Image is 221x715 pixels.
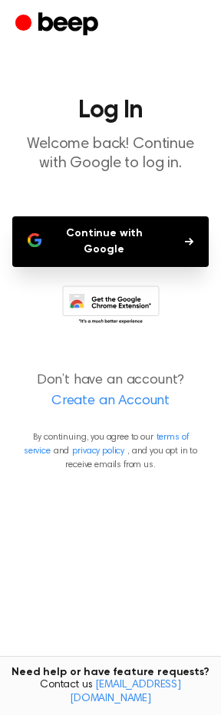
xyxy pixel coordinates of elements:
h1: Log In [12,98,209,123]
a: [EMAIL_ADDRESS][DOMAIN_NAME] [70,680,181,704]
a: privacy policy [72,446,124,456]
p: By continuing, you agree to our and , and you opt in to receive emails from us. [12,430,209,472]
a: Create an Account [15,391,206,412]
button: Continue with Google [12,216,209,267]
p: Don’t have an account? [12,371,209,412]
span: Contact us [9,679,212,706]
p: Welcome back! Continue with Google to log in. [12,135,209,173]
a: Beep [15,10,102,40]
